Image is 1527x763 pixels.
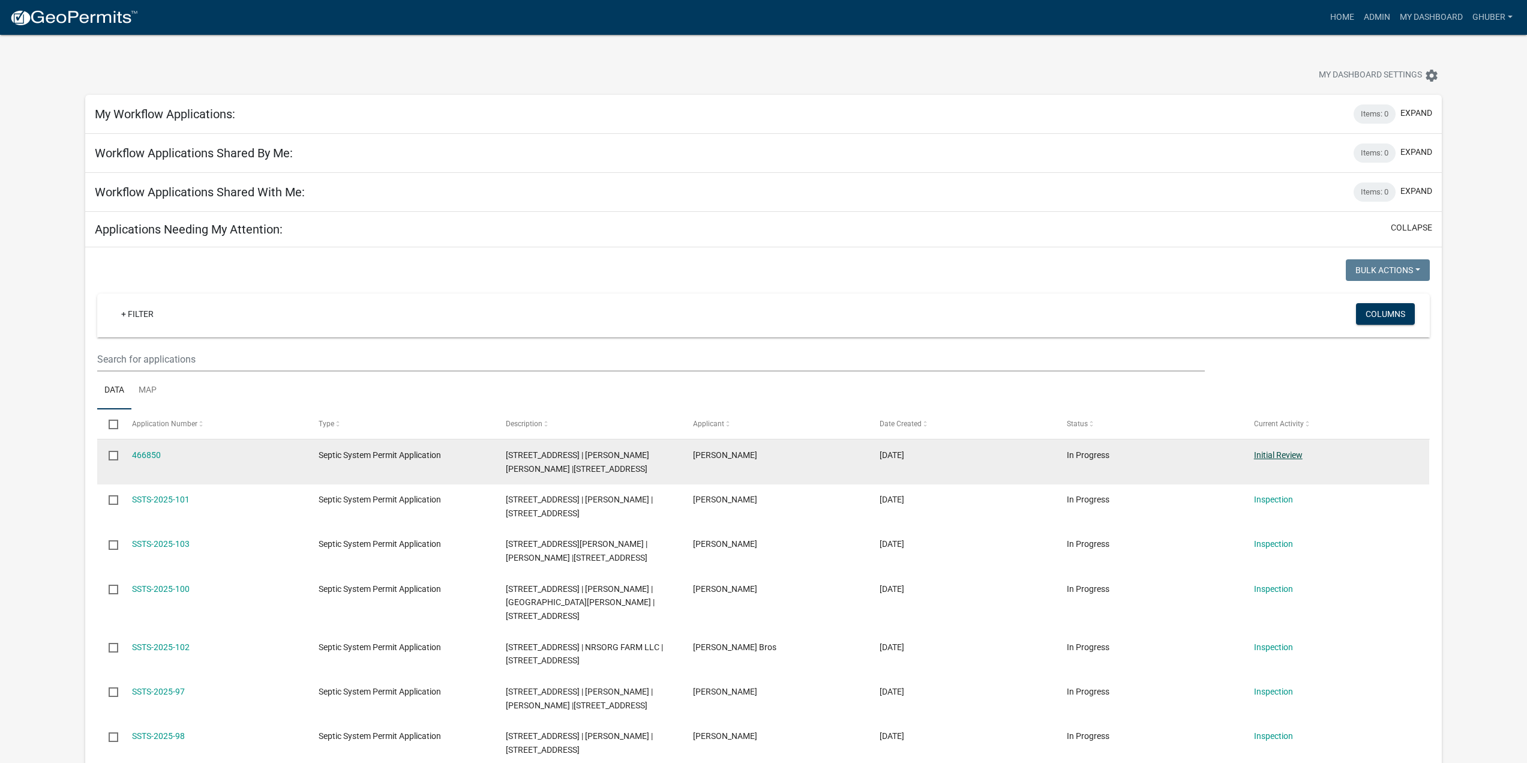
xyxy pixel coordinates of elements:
span: Date Created [880,420,922,428]
span: 08/10/2025 [880,539,904,549]
a: SSTS-2025-103 [132,539,190,549]
datatable-header-cell: Select [97,409,120,438]
span: Current Activity [1254,420,1304,428]
span: 11427 WILTON BRIDGE RD | JILLAYNE RAETZ |11427 WILTON BRIDGE RD [506,495,653,518]
div: Items: 0 [1354,182,1396,202]
datatable-header-cell: Current Activity [1243,409,1430,438]
button: expand [1400,146,1432,158]
datatable-header-cell: Date Created [868,409,1055,438]
datatable-header-cell: Applicant [682,409,869,438]
span: James Bros [693,642,776,652]
span: Kyle Jamison Ladlie [693,450,757,460]
span: In Progress [1067,687,1109,696]
a: Data [97,372,131,410]
div: Items: 0 [1354,143,1396,163]
button: expand [1400,185,1432,198]
span: Phillip Schleicher [693,584,757,594]
a: SSTS-2025-97 [132,687,185,696]
span: 08/10/2025 [880,584,904,594]
h5: Workflow Applications Shared With Me: [95,185,305,199]
div: Items: 0 [1354,104,1396,124]
span: Type [319,420,334,428]
span: 17236 237TH AVE | RANDY E ANDERSON | LORI K ANDERSON |17236 237TH AVE [506,687,653,710]
span: 6775 OLD HWY 14 | KENNETH BENTSON |6775 OLD HWY 14 [506,731,653,755]
span: Septic System Permit Application [319,642,441,652]
span: 23868 70TH ST | KENT L THOMPSON | BONNI V THOMPSON |23868 70TH ST [506,584,655,621]
a: Initial Review [1254,450,1303,460]
button: expand [1400,107,1432,119]
datatable-header-cell: Description [494,409,682,438]
span: Ken Bentson [693,731,757,741]
a: SSTS-2025-100 [132,584,190,594]
span: Status [1067,420,1088,428]
a: Inspection [1254,539,1293,549]
span: 9922 STATE HWY 30 | NRSORG FARM LLC |9922 STATE HWY 30 [506,642,663,666]
span: Septic System Permit Application [319,687,441,696]
input: Search for applications [97,347,1204,372]
span: Lori Anderson [693,687,757,696]
span: My Dashboard Settings [1319,68,1422,83]
a: SSTS-2025-98 [132,731,185,741]
span: Septic System Permit Application [319,584,441,594]
button: Columns [1356,303,1415,325]
button: My Dashboard Settingssettings [1309,64,1448,87]
a: Admin [1359,6,1395,29]
span: Septic System Permit Application [319,450,441,460]
a: 466850 [132,450,161,460]
span: 08/10/2025 [880,495,904,504]
span: Applicant [693,420,724,428]
a: Home [1325,6,1359,29]
span: In Progress [1067,584,1109,594]
a: Map [131,372,164,410]
h5: Workflow Applications Shared By Me: [95,146,293,160]
i: settings [1424,68,1439,83]
span: Phillip Schleicher [693,495,757,504]
span: In Progress [1067,450,1109,460]
span: 08/01/2025 [880,687,904,696]
datatable-header-cell: Status [1055,409,1243,438]
span: 24460 STATE HWY 83 | FRANKLIN FLICKINGER | TORI RAIMANN |24460 STATE HWY 83 [506,539,647,562]
a: SSTS-2025-101 [132,495,190,504]
span: Septic System Permit Application [319,539,441,549]
span: Description [506,420,542,428]
span: In Progress [1067,731,1109,741]
span: Application Number [132,420,197,428]
a: + Filter [112,303,163,325]
span: Septic System Permit Application [319,495,441,504]
a: Inspection [1254,495,1293,504]
a: Inspection [1254,687,1293,696]
h5: Applications Needing My Attention: [95,222,283,237]
span: 07/25/2025 [880,731,904,741]
a: Inspection [1254,584,1293,594]
button: collapse [1391,222,1432,234]
h5: My Workflow Applications: [95,107,235,121]
datatable-header-cell: Application Number [121,409,308,438]
span: In Progress [1067,539,1109,549]
datatable-header-cell: Type [307,409,494,438]
a: SSTS-2025-102 [132,642,190,652]
span: Septic System Permit Application [319,731,441,741]
span: 08/06/2025 [880,642,904,652]
a: Inspection [1254,731,1293,741]
span: In Progress [1067,642,1109,652]
a: Inspection [1254,642,1293,652]
button: Bulk Actions [1346,259,1430,281]
span: 21720 STATE HWY 13 | MCKENZIE LEE GILBY |21720 STATE HWY 13 [506,450,649,474]
a: My Dashboard [1395,6,1468,29]
span: 08/20/2025 [880,450,904,460]
span: In Progress [1067,495,1109,504]
a: GHuber [1468,6,1517,29]
span: Phillip Schleicher [693,539,757,549]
